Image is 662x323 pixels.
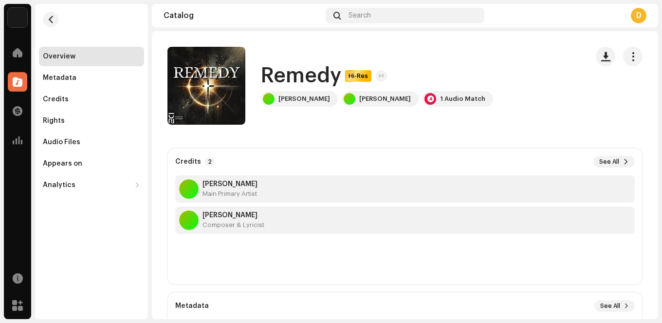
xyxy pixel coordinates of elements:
button: See All [594,300,635,312]
button: See All [593,156,635,168]
img: 54fff970-8d74-4808-aaa7-a1c71849ba14 [167,47,245,125]
div: Metadata [43,74,76,82]
img: 4d355f5d-9311-46a2-b30d-525bdb8252bf [8,8,27,27]
re-m-nav-item: Appears on [39,154,144,173]
re-m-nav-item: Rights [39,111,144,131]
strong: Credits [175,158,201,166]
div: Main Primary Artist [202,190,257,198]
div: Composer & Lyricist [202,221,264,229]
re-m-nav-item: Audio Files [39,133,144,152]
strong: Metadata [175,302,209,310]
div: Overview [43,53,75,60]
re-m-nav-dropdown: Analytics [39,175,144,195]
span: See All [599,158,619,166]
span: Search [349,12,371,19]
re-m-nav-item: Credits [39,90,144,109]
div: [PERSON_NAME] [359,95,411,103]
strong: Dustin Starks [202,180,257,188]
div: 1 Audio Match [440,95,485,103]
div: Audio Files [43,138,80,146]
re-m-nav-item: Metadata [39,68,144,88]
span: Hi-Res [346,72,370,80]
div: Appears on [43,160,82,168]
div: Rights [43,117,65,125]
h1: Remedy [261,65,341,87]
span: See All [600,302,620,310]
div: [PERSON_NAME] [278,95,330,103]
div: Catalog [164,12,322,19]
div: Credits [43,95,69,103]
re-m-nav-item: Overview [39,47,144,66]
div: D [631,8,646,23]
p-badge: 2 [205,157,215,166]
strong: Dustin Starks [202,211,264,219]
div: Analytics [43,181,75,189]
